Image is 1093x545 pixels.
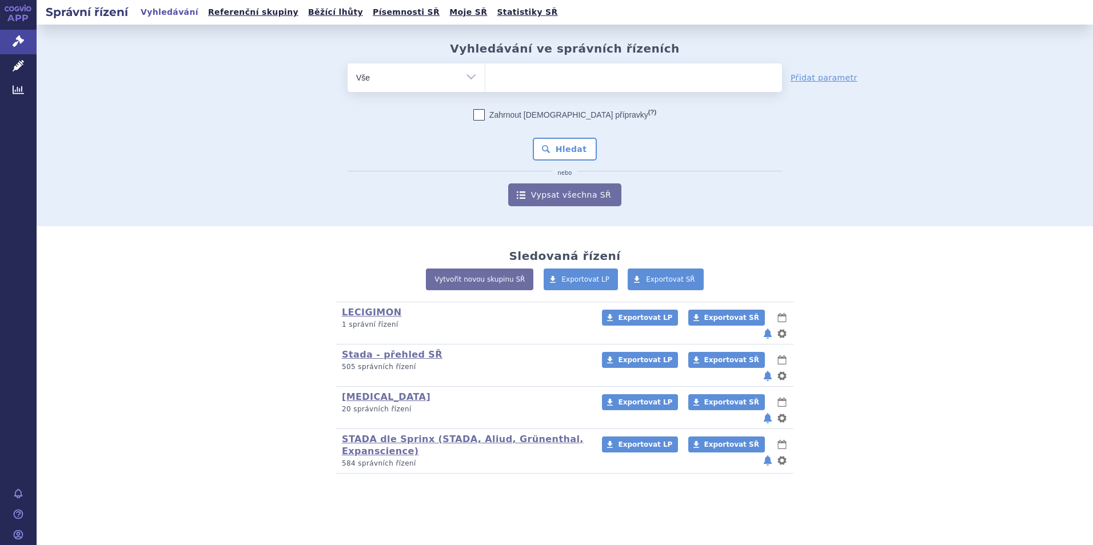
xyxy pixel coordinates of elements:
[618,398,672,406] span: Exportovat LP
[205,5,302,20] a: Referenční skupiny
[426,269,533,290] a: Vytvořit novou skupinu SŘ
[646,275,695,283] span: Exportovat SŘ
[552,170,578,177] i: nebo
[688,310,765,326] a: Exportovat SŘ
[305,5,366,20] a: Běžící lhůty
[762,369,773,383] button: notifikace
[762,411,773,425] button: notifikace
[544,269,619,290] a: Exportovat LP
[342,320,587,330] p: 1 správní řízení
[562,275,610,283] span: Exportovat LP
[533,138,597,161] button: Hledat
[762,454,773,467] button: notifikace
[648,109,656,116] abbr: (?)
[776,311,788,324] button: lhůty
[776,411,788,425] button: nastavení
[688,394,765,410] a: Exportovat SŘ
[776,369,788,383] button: nastavení
[137,5,202,20] a: Vyhledávání
[342,307,401,318] a: LECIGIMON
[776,438,788,451] button: lhůty
[342,404,587,414] p: 20 správních řízení
[628,269,704,290] a: Exportovat SŘ
[704,440,759,448] span: Exportovat SŘ
[493,5,561,20] a: Statistiky SŘ
[342,434,584,456] a: STADA dle Sprinx (STADA, Aliud, Grünenthal, Expanscience)
[342,459,587,468] p: 584 správních řízení
[342,391,430,402] a: [MEDICAL_DATA]
[473,109,656,121] label: Zahrnout [DEMOGRAPHIC_DATA] přípravky
[37,4,137,20] h2: Správní řízení
[776,353,788,367] button: lhůty
[704,356,759,364] span: Exportovat SŘ
[508,183,621,206] a: Vypsat všechna SŘ
[509,249,620,263] h2: Sledovaná řízení
[602,352,678,368] a: Exportovat LP
[618,356,672,364] span: Exportovat LP
[342,362,587,372] p: 505 správních řízení
[688,352,765,368] a: Exportovat SŘ
[791,72,857,83] a: Přidat parametr
[446,5,490,20] a: Moje SŘ
[704,314,759,322] span: Exportovat SŘ
[762,327,773,340] button: notifikace
[776,327,788,340] button: nastavení
[602,394,678,410] a: Exportovat LP
[776,454,788,467] button: nastavení
[342,349,442,360] a: Stada - přehled SŘ
[602,310,678,326] a: Exportovat LP
[688,436,765,452] a: Exportovat SŘ
[369,5,443,20] a: Písemnosti SŘ
[602,436,678,452] a: Exportovat LP
[704,398,759,406] span: Exportovat SŘ
[450,42,680,55] h2: Vyhledávání ve správních řízeních
[618,440,672,448] span: Exportovat LP
[618,314,672,322] span: Exportovat LP
[776,395,788,409] button: lhůty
